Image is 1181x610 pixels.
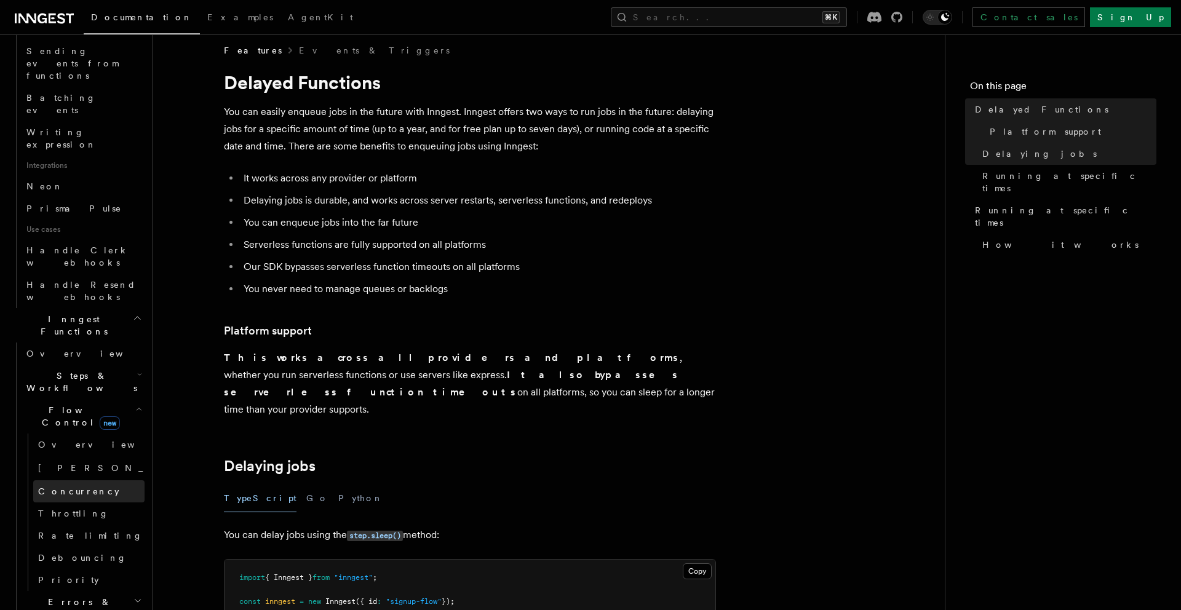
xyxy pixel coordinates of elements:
span: Flow Control [22,404,135,429]
span: const [239,597,261,606]
span: "inngest" [334,573,373,582]
div: Flow Controlnew [22,434,145,591]
span: Priority [38,575,99,585]
a: Overview [33,434,145,456]
a: Examples [200,4,280,33]
a: Sign Up [1090,7,1171,27]
h1: Delayed Functions [224,71,716,93]
a: step.sleep() [347,529,403,541]
span: Features [224,44,282,57]
a: Running at specific times [977,165,1156,199]
span: Inngest [325,597,356,606]
span: Throttling [38,509,109,518]
span: Neon [26,181,63,191]
span: : [377,597,381,606]
span: ; [373,573,377,582]
button: Inngest Functions [10,308,145,343]
a: Throttling [33,502,145,525]
a: Debouncing [33,547,145,569]
span: Running at specific times [982,170,1156,194]
span: Debouncing [38,553,127,563]
span: import [239,573,265,582]
a: How it works [977,234,1156,256]
a: Delaying jobs [977,143,1156,165]
span: { Inngest } [265,573,312,582]
span: AgentKit [288,12,353,22]
span: Steps & Workflows [22,370,137,394]
a: Delayed Functions [970,98,1156,121]
p: You can easily enqueue jobs in the future with Inngest. Inngest offers two ways to run jobs in th... [224,103,716,155]
span: Delayed Functions [975,103,1108,116]
a: Writing expression [22,121,145,156]
span: Overview [38,440,165,450]
a: Rate limiting [33,525,145,547]
a: Handle Resend webhooks [22,274,145,308]
button: TypeScript [224,485,296,512]
span: Running at specific times [975,204,1156,229]
span: Examples [207,12,273,22]
span: Prisma Pulse [26,204,122,213]
button: Copy [683,563,712,579]
a: Sending events from functions [22,40,145,87]
a: Running at specific times [970,199,1156,234]
span: Delaying jobs [982,148,1097,160]
code: step.sleep() [347,531,403,541]
span: Batching events [26,93,96,115]
li: Serverless functions are fully supported on all platforms [240,236,716,253]
span: Handle Resend webhooks [26,280,136,302]
li: You can enqueue jobs into the far future [240,214,716,231]
a: Contact sales [972,7,1085,27]
p: You can delay jobs using the method: [224,526,716,544]
kbd: ⌘K [822,11,840,23]
span: ({ id [356,597,377,606]
span: }); [442,597,455,606]
a: [PERSON_NAME] [33,456,145,480]
a: AgentKit [280,4,360,33]
li: Our SDK bypasses serverless function timeouts on all platforms [240,258,716,275]
span: Rate limiting [38,531,143,541]
a: Handle Clerk webhooks [22,239,145,274]
button: Search...⌘K [611,7,847,27]
li: Delaying jobs is durable, and works across server restarts, serverless functions, and redeploys [240,192,716,209]
span: new [100,416,120,430]
a: Events & Triggers [299,44,450,57]
span: Documentation [91,12,193,22]
span: Use cases [22,220,145,239]
button: Flow Controlnew [22,399,145,434]
span: inngest [265,597,295,606]
span: Sending events from functions [26,46,118,81]
span: Handle Clerk webhooks [26,245,129,267]
a: Neon [22,175,145,197]
span: "signup-flow" [386,597,442,606]
button: Go [306,485,328,512]
li: You never need to manage queues or backlogs [240,280,716,298]
p: , whether you run serverless functions or use servers like express. on all platforms, so you can ... [224,349,716,418]
a: Concurrency [33,480,145,502]
span: Overview [26,349,153,358]
span: from [312,573,330,582]
a: Batching events [22,87,145,121]
span: new [308,597,321,606]
a: Delaying jobs [224,457,316,475]
a: Platform support [985,121,1156,143]
strong: This works across all providers and platforms [224,352,680,363]
a: Priority [33,569,145,591]
button: Python [338,485,383,512]
span: Concurrency [38,486,119,496]
span: = [300,597,304,606]
span: Writing expression [26,127,97,149]
a: Overview [22,343,145,365]
h4: On this page [970,79,1156,98]
span: Integrations [22,156,145,175]
a: Prisma Pulse [22,197,145,220]
span: How it works [982,239,1139,251]
a: Platform support [224,322,312,339]
span: Inngest Functions [10,313,133,338]
button: Steps & Workflows [22,365,145,399]
button: Toggle dark mode [923,10,952,25]
a: Documentation [84,4,200,34]
li: It works across any provider or platform [240,170,716,187]
span: [PERSON_NAME] [38,463,218,473]
span: Platform support [990,125,1101,138]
